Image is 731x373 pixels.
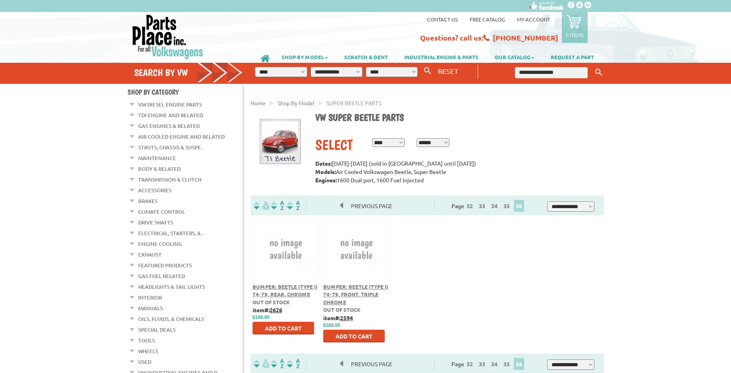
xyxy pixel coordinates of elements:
a: 33 [477,360,487,367]
button: Add to Cart [253,322,314,334]
span: $199.95 [253,315,270,320]
strong: Models: [315,168,336,175]
a: Featured Products [138,260,192,271]
a: 34 [489,202,500,209]
a: Exhaust [138,249,162,260]
a: Headlights & Tail Lights [138,282,205,292]
a: My Account [517,16,550,23]
div: Page [434,199,541,212]
a: Body & Related [138,164,181,174]
span: Add to Cart [265,325,302,332]
a: Contact us [427,16,458,23]
u: 2594 [340,314,353,321]
h1: VW Super Beetle parts [315,112,598,124]
span: Previous Page [343,358,400,370]
a: Manuals [138,303,163,313]
a: Climate Control [138,207,185,217]
a: TDI Engine and Related [138,110,203,120]
a: SCRATCH & DENT [336,50,396,64]
a: Bumper: Beetle (Type I) 74-79, Rear, Chrome [253,283,318,298]
u: 2626 [270,306,282,313]
a: OUR CATALOG [487,50,542,64]
b: item#: [253,306,282,313]
img: filterpricelow.svg [254,359,270,368]
a: Shop By Model [278,99,314,106]
a: Gas Engines & Related [138,121,200,131]
span: $189.95 [323,323,340,328]
img: Super Beetle [257,118,303,165]
span: Out of stock [253,299,290,305]
a: Previous Page [340,202,400,209]
h4: Search by VW [134,67,243,78]
span: SUPER BEETLE PARTS [326,99,381,106]
a: Accessories [138,185,172,195]
a: SHOP BY MODEL [274,50,336,64]
a: Electrical, Starters, &... [138,228,204,238]
button: Add to Cart [323,330,385,342]
span: RESET [438,67,458,75]
a: Wheels [138,346,158,356]
img: Sort by Sales Rank [285,201,301,210]
div: Page [434,357,541,370]
a: 33 [477,202,487,209]
b: item#: [323,314,353,321]
span: Previous Page [343,200,400,212]
span: 36 [514,200,524,212]
p: 0 items [566,31,584,38]
img: Sort by Headline [270,359,285,368]
a: Air Cooled Engine and Related [138,131,225,142]
button: RESET [435,65,461,77]
a: Interior [138,292,162,303]
a: Gas Fuel Related [138,271,185,281]
a: 32 [465,202,475,209]
a: 35 [501,202,512,209]
button: Keyword Search [593,66,605,79]
a: Maintenance [138,153,176,163]
a: Struts, Chassis & Suspe... [138,142,204,153]
a: Brakes [138,196,158,206]
img: Parts Place Inc! [131,14,204,60]
div: Select [315,136,352,153]
a: Used [138,357,151,367]
a: Engine Cooling [138,239,182,249]
img: Sort by Headline [270,201,285,210]
a: Bumper: Beetle (Type I) 74-79, Front, Triple Chrome [323,283,388,305]
strong: Dates: [315,160,332,167]
a: 0 items [562,12,588,43]
a: INDUSTRIAL ENGINE & PARTS [396,50,486,64]
a: VW Diesel Engine Parts [138,99,202,110]
span: Out of stock [323,306,361,313]
a: 32 [465,360,475,367]
a: Home [251,99,266,106]
p: [DATE]-[DATE] (sold in [GEOGRAPHIC_DATA] until [DATE]) Air Cooled Volkswagen Beetle, Super Beetle... [315,159,598,184]
a: Oils, Fluids, & Chemicals [138,314,204,324]
a: Previous Page [340,360,400,367]
img: filterpricelow.svg [254,201,270,210]
a: Free Catalog [470,16,505,23]
a: Tools [138,335,155,346]
a: Transmission & Clutch [138,174,201,185]
a: Drive Shafts [138,217,173,228]
img: Sort by Sales Rank [285,359,301,368]
strong: Engines: [315,176,337,184]
a: 34 [489,360,500,367]
span: Add to Cart [336,332,372,340]
button: Search By VW... [421,65,434,77]
a: 35 [501,360,512,367]
a: Special Deals [138,325,176,335]
a: REQUEST A PART [543,50,602,64]
h4: Shop By Category [127,88,243,96]
span: 36 [514,358,524,370]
